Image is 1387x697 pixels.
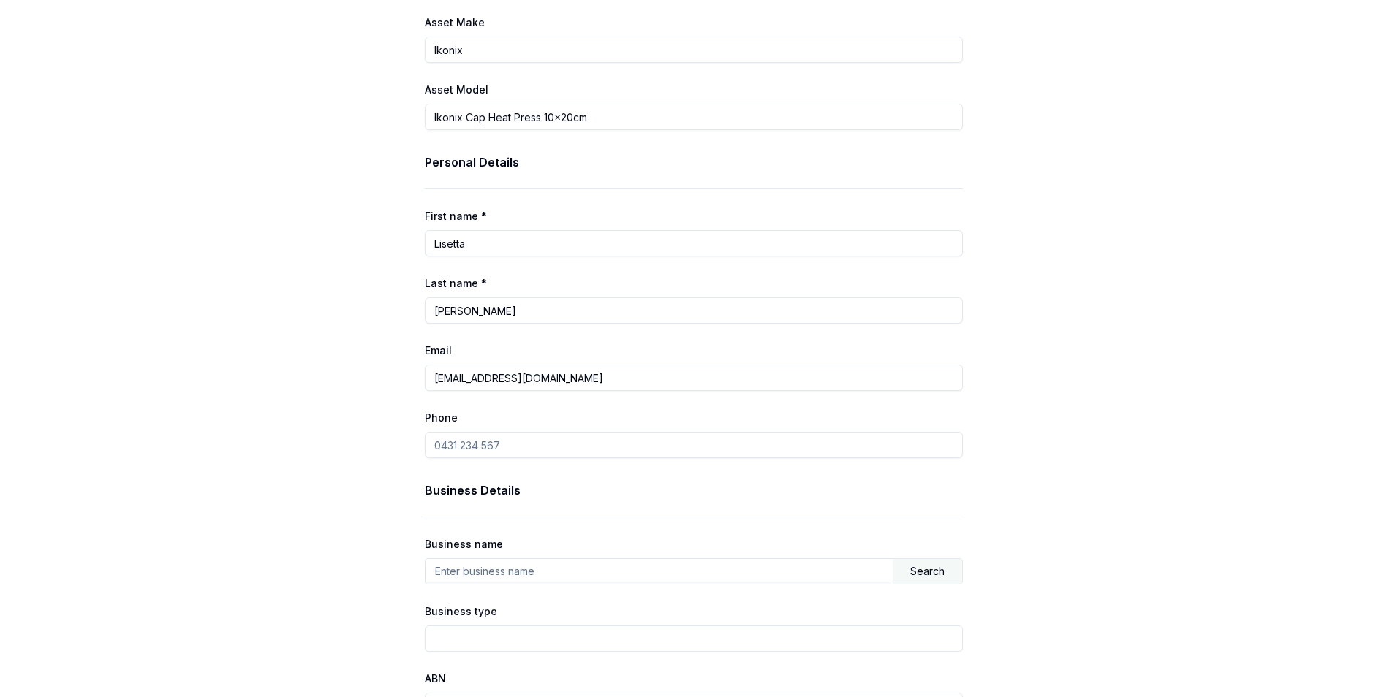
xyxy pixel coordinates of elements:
input: Enter business name [426,559,893,582]
label: Email [425,344,452,357]
input: 0431 234 567 [425,432,963,458]
div: Search [893,559,962,584]
label: ABN [425,672,446,685]
label: Business name [425,538,503,550]
h3: Business Details [425,481,963,499]
label: Last name * [425,277,487,289]
h3: Personal Details [425,153,963,171]
label: First name * [425,210,487,222]
label: Asset Model [425,83,488,96]
label: Phone [425,411,458,424]
label: Asset Make [425,16,485,28]
label: Business type [425,605,497,617]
